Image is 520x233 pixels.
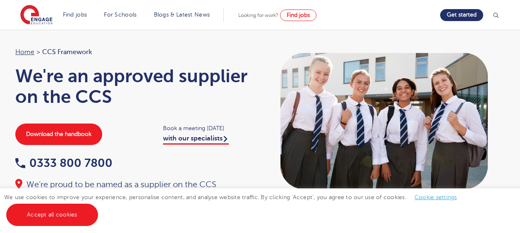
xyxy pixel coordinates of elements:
[36,48,40,56] span: >
[63,12,87,18] a: Find jobs
[163,124,252,133] span: Book a meeting [DATE]
[15,179,252,202] div: We’re proud to be named as a supplier on the CCS framework
[6,204,98,226] a: Accept all cookies
[4,194,465,218] span: We use cookies to improve your experience, personalise content, and analyse website traffic. By c...
[20,5,53,26] img: Engage Education
[15,157,113,169] a: 0333 800 7800
[104,12,137,18] a: For Schools
[440,9,483,21] a: Get started
[15,47,252,57] nav: breadcrumb
[287,12,310,18] span: Find jobs
[15,66,252,107] h1: We're an approved supplier on the CCS
[415,194,457,200] a: Cookie settings
[280,10,316,21] a: Find jobs
[15,48,34,56] a: Home
[163,135,229,145] a: with our specialists
[42,47,92,57] span: CCS Framework
[238,12,278,18] span: Looking for work?
[154,12,210,18] a: Blogs & Latest News
[15,124,102,145] a: Download the handbook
